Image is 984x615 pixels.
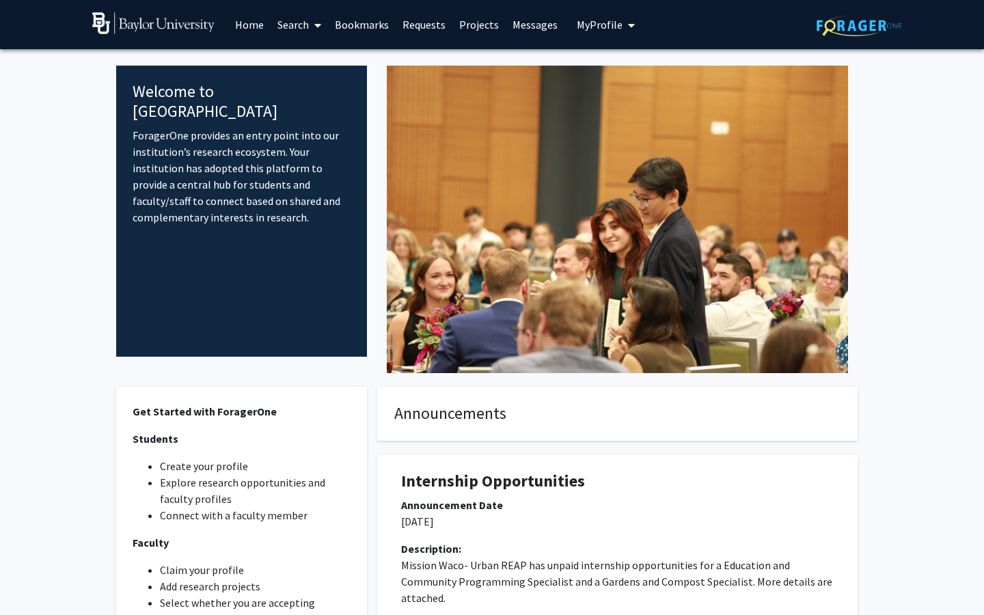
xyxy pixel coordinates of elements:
[401,513,834,530] p: [DATE]
[160,507,351,523] li: Connect with a faculty member
[133,432,178,446] strong: Students
[401,471,834,491] h1: Internship Opportunities
[10,553,58,605] iframe: Chat
[133,405,277,418] strong: Get Started with ForagerOne
[133,127,351,225] p: ForagerOne provides an entry point into our institution’s research ecosystem. Your institution ha...
[396,1,452,49] a: Requests
[401,541,834,557] div: Description:
[394,404,840,424] h4: Announcements
[387,66,848,373] img: Cover Image
[92,12,215,34] img: Baylor University Logo
[133,82,351,122] h4: Welcome to [GEOGRAPHIC_DATA]
[133,536,169,549] strong: Faculty
[271,1,328,49] a: Search
[817,15,902,36] img: ForagerOne Logo
[160,458,351,474] li: Create your profile
[401,497,834,513] div: Announcement Date
[452,1,506,49] a: Projects
[577,18,623,31] span: My Profile
[506,1,564,49] a: Messages
[160,578,351,594] li: Add research projects
[328,1,396,49] a: Bookmarks
[401,557,834,606] p: Mission Waco- Urban REAP has unpaid internship opportunities for a Education and Community Progra...
[228,1,271,49] a: Home
[160,474,351,507] li: Explore research opportunities and faculty profiles
[160,562,351,578] li: Claim your profile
